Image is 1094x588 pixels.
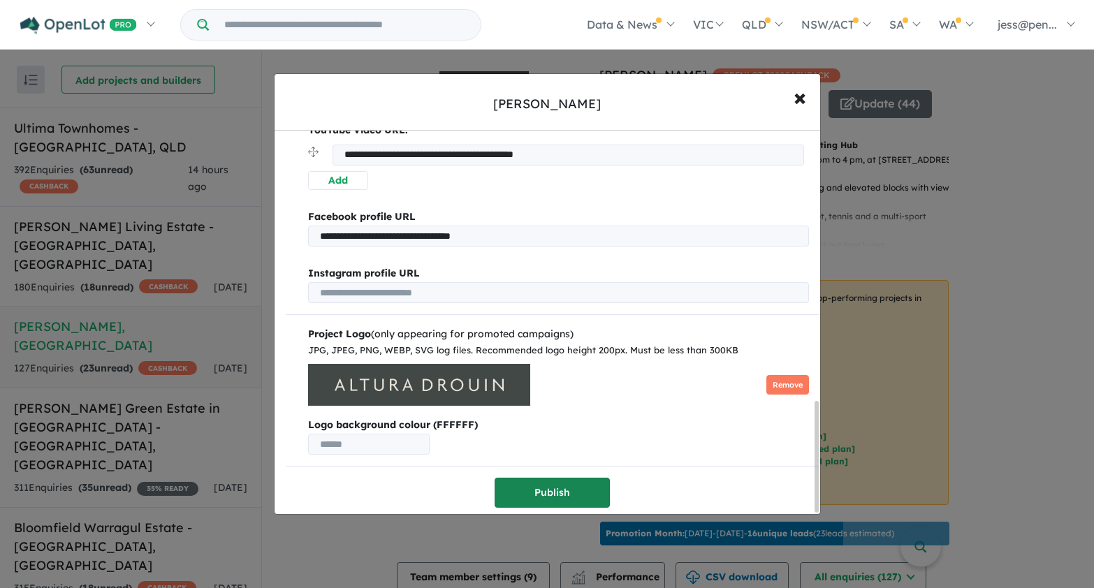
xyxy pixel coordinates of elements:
[308,364,531,406] img: Altura%20-%20Drouin___1743491765.jpg
[495,478,610,508] button: Publish
[212,10,478,40] input: Try estate name, suburb, builder or developer
[308,122,809,139] p: YouTube Video URL:
[308,171,368,190] button: Add
[794,82,806,112] span: ×
[308,267,420,279] b: Instagram profile URL
[998,17,1057,31] span: jess@pen...
[308,343,809,358] div: JPG, JPEG, PNG, WEBP, SVG log files. Recommended logo height 200px. Must be less than 300KB
[20,17,137,34] img: Openlot PRO Logo White
[308,326,809,343] div: (only appearing for promoted campaigns)
[308,417,809,434] b: Logo background colour (FFFFFF)
[308,328,371,340] b: Project Logo
[308,147,319,157] img: drag.svg
[493,95,601,113] div: [PERSON_NAME]
[766,375,809,395] button: Remove
[308,210,416,223] b: Facebook profile URL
